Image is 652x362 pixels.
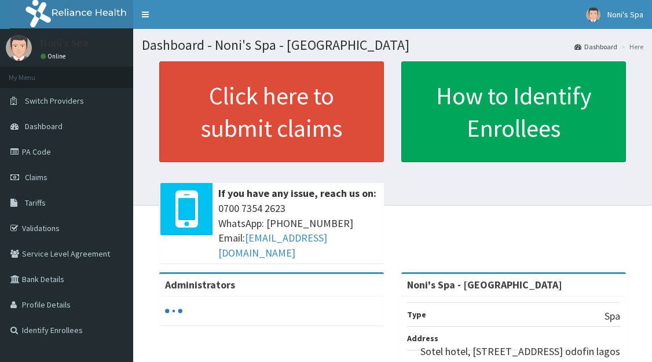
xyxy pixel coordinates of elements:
a: Click here to submit claims [159,61,384,162]
svg: audio-loading [165,302,182,320]
b: Type [407,309,426,320]
img: User Image [6,35,32,61]
b: Administrators [165,278,235,291]
li: Here [618,42,643,52]
b: If you have any issue, reach us on: [218,187,376,200]
a: Online [41,52,68,60]
img: User Image [586,8,600,22]
span: Dashboard [25,121,63,131]
span: Claims [25,172,47,182]
p: Noni's Spa [41,38,88,48]
b: Address [407,333,438,343]
span: 0700 7354 2623 WhatsApp: [PHONE_NUMBER] Email: [218,201,378,261]
a: How to Identify Enrollees [401,61,626,162]
a: [EMAIL_ADDRESS][DOMAIN_NAME] [218,231,327,259]
span: Tariffs [25,198,46,208]
span: Switch Providers [25,96,84,106]
a: Dashboard [574,42,617,52]
span: Noni's Spa [607,9,643,20]
strong: Noni's Spa - [GEOGRAPHIC_DATA] [407,278,562,291]
h1: Dashboard - Noni's Spa - [GEOGRAPHIC_DATA] [142,38,643,53]
p: Spa [605,309,620,324]
p: Sotel hotel, [STREET_ADDRESS] odofin lagos [420,344,620,359]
